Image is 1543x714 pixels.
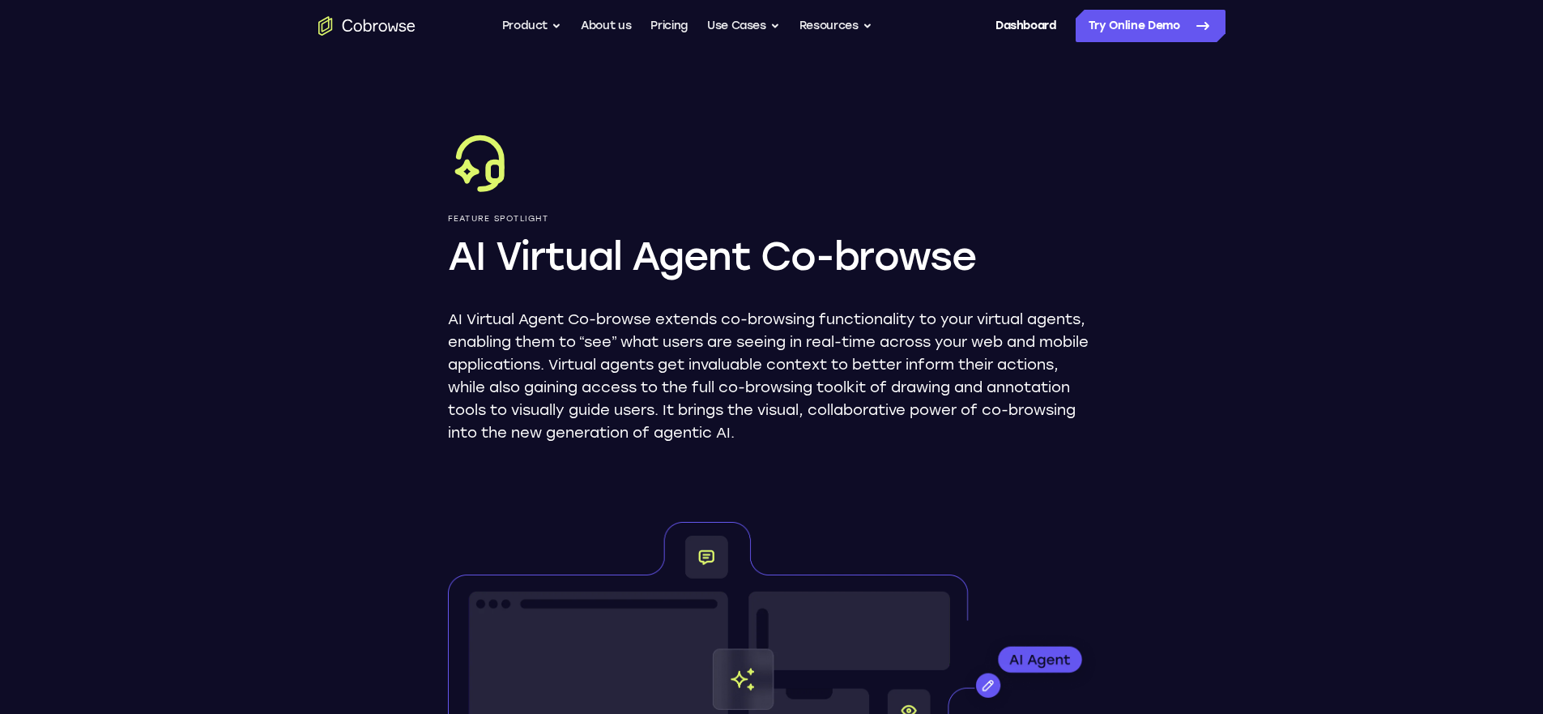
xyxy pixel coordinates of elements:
p: Feature Spotlight [448,214,1096,224]
h1: AI Virtual Agent Co-browse [448,230,1096,282]
a: Pricing [650,10,688,42]
button: Use Cases [707,10,780,42]
a: Dashboard [995,10,1056,42]
button: Resources [799,10,872,42]
a: Go to the home page [318,16,416,36]
a: Try Online Demo [1076,10,1225,42]
img: AI Virtual Agent Co-browse [448,130,513,195]
a: About us [581,10,631,42]
p: AI Virtual Agent Co-browse extends co-browsing functionality to your virtual agents, enabling the... [448,308,1096,444]
button: Product [502,10,562,42]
